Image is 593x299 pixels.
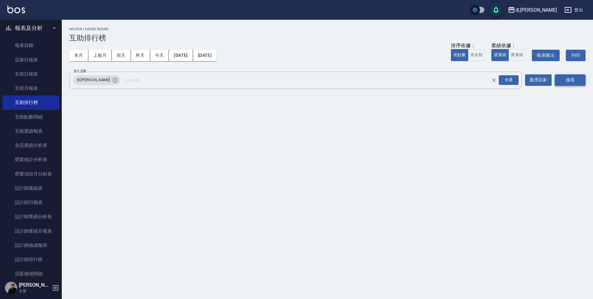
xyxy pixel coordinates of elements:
[19,288,50,294] p: 主管
[7,6,25,13] img: Logo
[451,49,468,61] button: 依點數
[2,110,59,124] a: 互助點數明細
[131,50,150,61] button: 昨天
[193,50,217,61] button: [DATE]
[2,152,59,167] a: 營業統計分析表
[499,75,519,85] div: 全選
[2,95,59,110] a: 互助排行榜
[74,69,86,73] label: 加入店家
[88,50,112,61] button: 上個月
[73,75,120,85] div: 名[PERSON_NAME]
[69,27,586,31] h2: Helper Leader Board
[498,74,520,86] button: Open
[2,138,59,152] a: 全店業績分析表
[525,74,552,86] button: 選擇店家
[112,50,131,61] button: 前天
[2,267,59,281] a: 店販抽成明細
[2,252,59,267] a: 設計師排行榜
[2,224,59,238] a: 設計師業績月報表
[73,77,114,83] span: 名[PERSON_NAME]
[566,50,586,61] button: 列印
[505,4,559,16] button: 名[PERSON_NAME]
[2,195,59,210] a: 設計師日報表
[2,20,59,36] button: 報表及分析
[451,43,485,49] div: 排序依據：
[2,53,59,67] a: 店家日報表
[562,4,586,16] button: 登出
[532,50,560,61] button: 報表匯出
[2,38,59,52] a: 報表目錄
[2,210,59,224] a: 設計師業績分析表
[491,43,526,49] div: 業績依據：
[2,124,59,138] a: 互助業績報表
[515,6,557,14] div: 名[PERSON_NAME]
[5,282,17,294] img: Person
[2,167,59,181] a: 營業項目月分析表
[2,181,59,195] a: 設計師業績表
[490,76,498,85] button: Clear
[2,67,59,81] a: 互助日報表
[490,4,502,16] button: save
[69,34,586,42] h3: 互助排行榜
[555,74,586,86] button: 搜尋
[169,50,193,61] button: [DATE]
[19,282,50,288] h5: [PERSON_NAME]
[121,75,502,85] input: 店家名稱
[2,238,59,252] a: 設計師抽成報表
[508,49,526,61] button: 實業績
[150,50,169,61] button: 今天
[69,50,88,61] button: 本月
[2,81,59,95] a: 互助月報表
[491,49,509,61] button: 虛業績
[468,49,485,61] button: 依金額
